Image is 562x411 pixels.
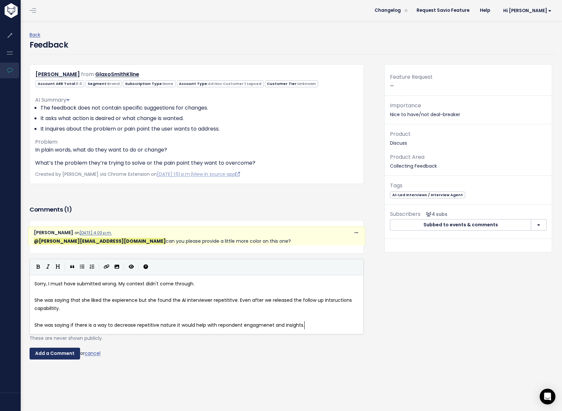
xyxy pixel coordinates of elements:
img: logo-white.9d6f32f41409.svg [3,3,54,18]
p: can you please provide a little more color on this one? [34,237,359,245]
span: Unknown [297,81,316,86]
span: Importance [390,102,421,109]
span: Hi [PERSON_NAME] [503,8,551,13]
a: cancel [85,350,100,357]
span: Segment: [85,80,121,87]
span: Product Area [390,153,424,161]
button: Toggle Preview [126,262,136,272]
span: Account ARR Total: [35,80,84,87]
p: What’s the problem they’re trying to solve or the pain point they want to overcome? [35,159,358,167]
span: These are never shown publicly. [30,335,103,341]
input: Add a Comment [30,348,80,360]
p: In plain words, what do they want to do or change? [35,146,358,154]
li: It inquires about the problem or pain point the user wants to address. [40,125,358,133]
span: Ad Hoc Customer | Lapsed [208,81,261,86]
a: [PERSON_NAME] [35,71,80,78]
span: She was saying that she liked the expierence but she found the AI interviewer repetititve. Even a... [34,297,353,312]
a: GlaxoSmithKline [95,71,139,78]
span: Feature Request [390,73,433,81]
a: [DATE] 1:51 p.m. [157,171,191,177]
span: Brand [107,81,119,86]
span: Customer Tier: [265,80,318,87]
span: Product [390,130,411,138]
a: Help [475,6,495,15]
h4: Feedback [30,39,68,51]
a: Back [30,31,40,38]
span: AI-Led Interviews / Interview Agent [390,192,465,198]
a: View in source app [192,171,240,177]
span: Account Type: [177,80,264,87]
span: She was saying if there is a way to decrease repetitive nature it would help with repondent engag... [34,322,304,328]
span: Subscribers [390,210,421,218]
button: Subbed to events & comments [390,219,531,231]
span: Subscription Type: [123,80,175,87]
button: Create Link [101,262,112,272]
button: Generic List [77,262,87,272]
span: 0.0 [76,81,82,86]
span: Problem [35,138,57,146]
p: Discuss [390,130,547,147]
button: Markdown Guide [141,262,151,272]
span: None [163,81,173,86]
li: It asks what action is desired or what change is wanted. [40,114,358,122]
span: AI Summary [35,96,70,104]
button: Quote [67,262,77,272]
button: Heading [53,262,63,272]
div: — [385,72,552,96]
span: Sorry, I must have submitted wrong. My context didn't come through. [34,280,194,287]
button: Bold [33,262,43,272]
span: Created by [PERSON_NAME] via Chrome Extension on | [35,171,240,177]
h3: Comments ( ) [30,205,364,214]
a: AI-Led Interviews / Interview Agent [390,191,465,198]
span: on [75,230,112,236]
p: Nice to have/not deal-breaker [390,101,547,119]
span: <p><strong>Subscribers</strong><br><br> - Kelly Kendziorski<br> - Jill Postoak<br> - Alexander De... [423,211,447,217]
i: | [138,263,139,271]
button: Numbered List [87,262,97,272]
a: Request Savio Feature [411,6,475,15]
span: Changelog [375,8,401,13]
button: Import an image [112,262,122,272]
span: from [81,71,94,78]
a: Hi [PERSON_NAME] [495,6,557,16]
a: [DATE] 4:03 p.m. [79,230,112,236]
div: or [30,348,364,360]
li: The feedback does not contain specific suggestions for changes. [40,104,358,112]
div: Open Intercom Messenger [540,389,555,404]
span: 1 [67,205,69,214]
span: Jill Postoak [34,238,166,244]
span: Tags [390,182,402,189]
button: Italic [43,262,53,272]
span: [PERSON_NAME] [34,229,73,236]
p: Collecting Feedback [390,153,547,170]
